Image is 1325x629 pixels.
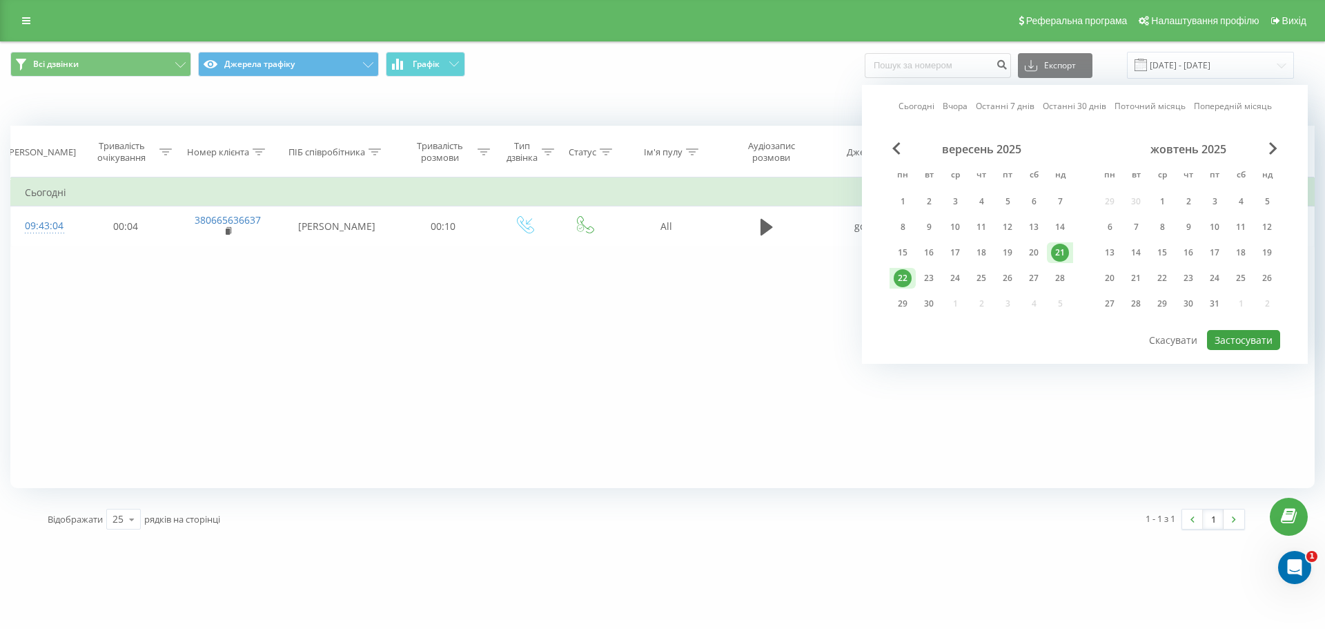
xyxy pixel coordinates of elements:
div: нд 7 вер 2025 р. [1047,191,1073,212]
div: пт 5 вер 2025 р. [994,191,1021,212]
td: 00:04 [75,206,176,246]
div: 16 [1179,244,1197,262]
div: 11 [1232,218,1250,236]
div: сб 6 вер 2025 р. [1021,191,1047,212]
div: 8 [894,218,912,236]
div: Тип дзвінка [506,140,538,164]
div: 13 [1025,218,1043,236]
div: Аудіозапис розмови [731,140,812,164]
div: 30 [920,295,938,313]
abbr: п’ятниця [997,166,1018,186]
div: 17 [946,244,964,262]
div: пт 26 вер 2025 р. [994,268,1021,289]
div: 26 [1258,269,1276,287]
div: пт 12 вер 2025 р. [994,217,1021,238]
div: 6 [1101,218,1119,236]
div: чт 23 жовт 2025 р. [1175,268,1201,289]
div: 17 [1206,244,1224,262]
div: пн 15 вер 2025 р. [890,242,916,263]
a: Вчора [943,99,968,113]
div: нд 14 вер 2025 р. [1047,217,1073,238]
div: чт 18 вер 2025 р. [968,242,994,263]
div: нд 5 жовт 2025 р. [1254,191,1280,212]
div: сб 4 жовт 2025 р. [1228,191,1254,212]
div: пт 3 жовт 2025 р. [1201,191,1228,212]
button: Всі дзвінки [10,52,191,77]
span: Всі дзвінки [33,59,79,70]
button: Джерела трафіку [198,52,379,77]
span: Налаштування профілю [1151,15,1259,26]
div: чт 16 жовт 2025 р. [1175,242,1201,263]
div: Статус [569,146,596,158]
abbr: неділя [1050,166,1070,186]
div: 12 [999,218,1017,236]
div: 23 [920,269,938,287]
div: 5 [1258,193,1276,211]
div: 10 [946,218,964,236]
abbr: неділя [1257,166,1277,186]
div: вт 23 вер 2025 р. [916,268,942,289]
div: Джерело [847,146,885,158]
div: 14 [1127,244,1145,262]
div: вт 14 жовт 2025 р. [1123,242,1149,263]
div: 2 [1179,193,1197,211]
div: 3 [946,193,964,211]
span: Відображати [48,513,103,525]
div: пн 29 вер 2025 р. [890,293,916,314]
td: google [815,206,923,246]
div: 31 [1206,295,1224,313]
div: ср 22 жовт 2025 р. [1149,268,1175,289]
div: 27 [1101,295,1119,313]
span: Previous Month [892,142,901,155]
div: пн 27 жовт 2025 р. [1097,293,1123,314]
button: Скасувати [1141,330,1205,350]
abbr: середа [1152,166,1172,186]
div: нд 28 вер 2025 р. [1047,268,1073,289]
div: сб 20 вер 2025 р. [1021,242,1047,263]
div: пн 13 жовт 2025 р. [1097,242,1123,263]
span: рядків на сторінці [144,513,220,525]
iframe: Intercom live chat [1278,551,1311,584]
div: 8 [1153,218,1171,236]
div: пт 31 жовт 2025 р. [1201,293,1228,314]
div: сб 25 жовт 2025 р. [1228,268,1254,289]
input: Пошук за номером [865,53,1011,78]
div: ср 3 вер 2025 р. [942,191,968,212]
div: пт 17 жовт 2025 р. [1201,242,1228,263]
div: 28 [1127,295,1145,313]
div: чт 30 жовт 2025 р. [1175,293,1201,314]
div: чт 11 вер 2025 р. [968,217,994,238]
div: 1 [894,193,912,211]
a: Останні 7 днів [976,99,1034,113]
div: вт 16 вер 2025 р. [916,242,942,263]
div: 19 [1258,244,1276,262]
div: 14 [1051,218,1069,236]
div: нд 21 вер 2025 р. [1047,242,1073,263]
abbr: четвер [971,166,992,186]
div: 4 [972,193,990,211]
div: 15 [1153,244,1171,262]
div: чт 25 вер 2025 р. [968,268,994,289]
abbr: субота [1023,166,1044,186]
div: 9 [920,218,938,236]
abbr: понеділок [1099,166,1120,186]
div: 09:43:04 [25,213,61,240]
div: вт 30 вер 2025 р. [916,293,942,314]
a: Останні 30 днів [1043,99,1106,113]
div: сб 13 вер 2025 р. [1021,217,1047,238]
a: Сьогодні [899,99,934,113]
span: Графік [413,59,440,69]
div: 11 [972,218,990,236]
div: 13 [1101,244,1119,262]
abbr: четвер [1178,166,1199,186]
div: 25 [972,269,990,287]
span: 1 [1306,551,1317,562]
div: ср 17 вер 2025 р. [942,242,968,263]
div: Тривалість розмови [405,140,474,164]
td: Сьогодні [11,179,1315,206]
div: 4 [1232,193,1250,211]
abbr: середа [945,166,965,186]
div: 2 [920,193,938,211]
div: сб 27 вер 2025 р. [1021,268,1047,289]
div: ср 1 жовт 2025 р. [1149,191,1175,212]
